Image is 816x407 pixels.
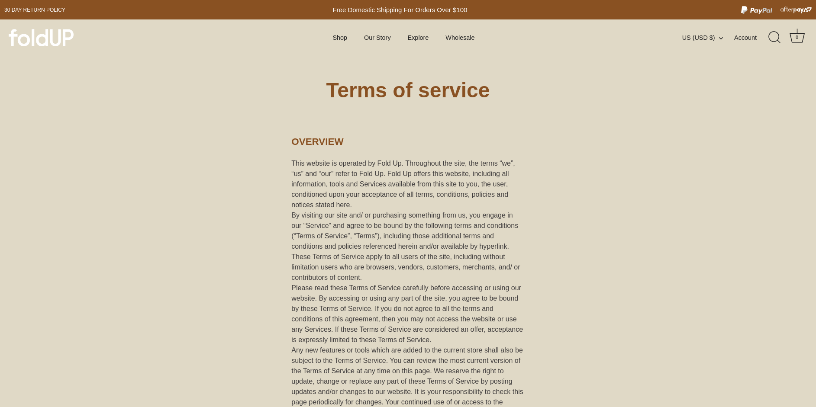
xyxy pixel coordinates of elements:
[357,29,398,46] a: Our Story
[438,29,482,46] a: Wholesale
[325,29,355,46] a: Shop
[400,29,436,46] a: Explore
[291,77,524,110] h1: Terms of service
[291,136,343,147] strong: OVERVIEW
[291,284,523,343] span: Please read these Terms of Service carefully before accessing or using our website. By accessing ...
[4,5,65,15] a: 30 day Return policy
[682,34,732,42] button: US (USD $)
[765,28,784,47] a: Search
[311,29,496,46] div: Primary navigation
[734,32,772,43] a: Account
[291,160,515,208] span: This website is operated by Fold Up. Throughout the site, the terms “we”, “us” and “our” refer to...
[787,28,806,47] a: Cart
[291,212,520,281] span: By visiting our site and/ or purchasing something from us, you engage in our “Service” and agree ...
[793,33,801,42] div: 0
